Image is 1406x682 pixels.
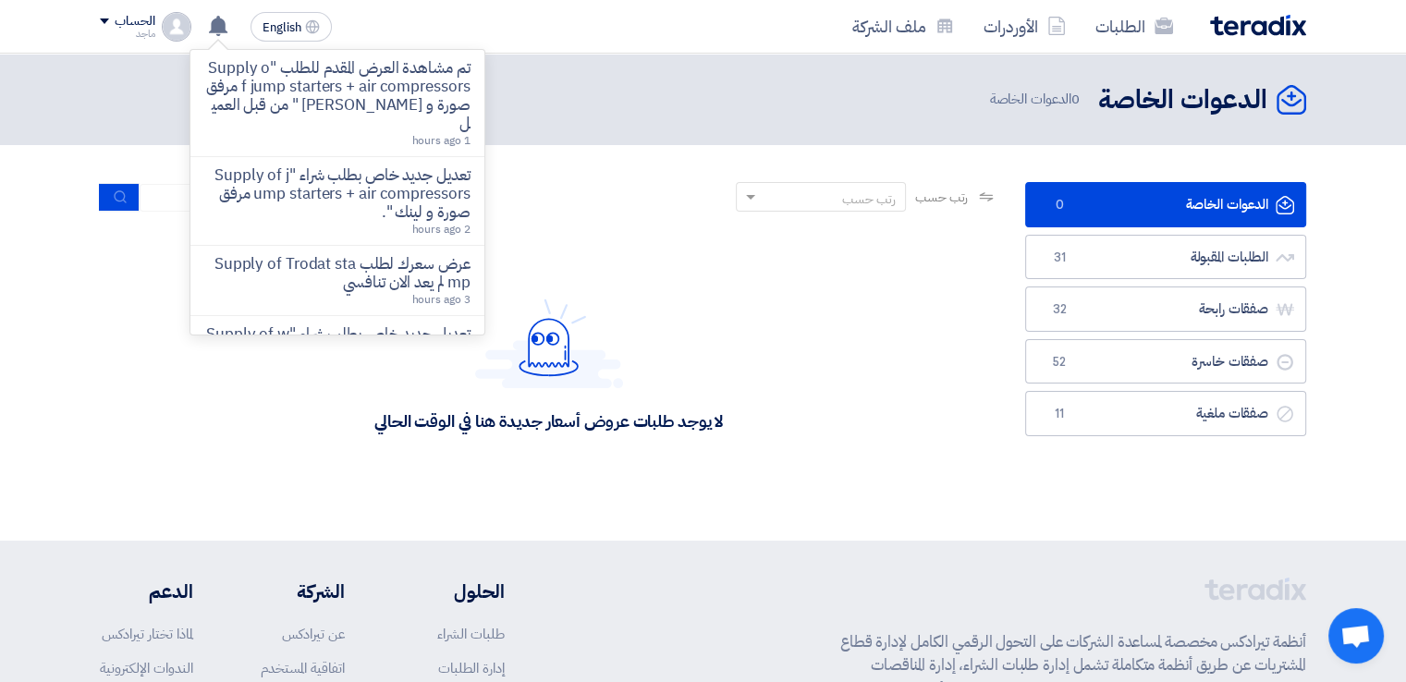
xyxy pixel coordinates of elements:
a: الندوات الإلكترونية [100,658,193,678]
span: English [263,21,301,34]
span: 32 [1048,300,1070,319]
a: إدارة الطلبات [438,658,505,678]
li: الحلول [400,578,505,605]
input: ابحث بعنوان أو رقم الطلب [140,184,398,212]
img: Hello [475,298,623,388]
span: 0 [1071,89,1080,109]
a: اتفاقية المستخدم [261,658,345,678]
li: الدعم [100,578,193,605]
span: 2 hours ago [411,221,470,237]
a: عن تيرادكس [282,624,345,644]
div: الحساب [115,14,154,30]
span: رتب حسب [915,188,968,207]
span: 31 [1048,249,1070,267]
div: لا يوجد طلبات عروض أسعار جديدة هنا في الوقت الحالي [374,410,723,432]
li: الشركة [249,578,345,605]
a: الطلبات المقبولة31 [1025,235,1306,280]
button: English [251,12,332,42]
h2: الدعوات الخاصة [1098,82,1267,118]
a: صفقات ملغية11 [1025,391,1306,436]
span: 0 [1048,196,1070,214]
span: 52 [1048,353,1070,371]
p: تعديل جديد خاص بطلب شراء "Supply of jump starters + air compressors مرفق صورة و لينك ". [205,166,470,222]
span: 11 [1048,405,1070,423]
a: الأوردرات [969,5,1081,48]
a: الدعوات الخاصة0 [1025,182,1306,227]
div: ماجد [100,29,154,39]
img: profile_test.png [162,12,191,42]
p: عرض سعرك لطلب Supply of Trodat stamp لم يعد الان تنافسي [205,255,470,292]
span: الدعوات الخاصة [989,89,1083,110]
span: 3 hours ago [411,291,470,308]
a: طلبات الشراء [437,624,505,644]
a: الطلبات [1081,5,1188,48]
a: لماذا تختار تيرادكس [102,624,193,644]
p: تم مشاهدة العرض المقدم للطلب "Supply of jump starters + air compressors مرفق صورة و [PERSON_NAME]... [205,59,470,133]
a: صفقات خاسرة52 [1025,339,1306,384]
a: صفقات رابحة32 [1025,286,1306,332]
p: تعديل جديد خاص بطلب شراء "Supply of workshop tools for Audi lean". [205,325,470,362]
div: رتب حسب [842,189,896,209]
a: ملف الشركة [837,5,969,48]
div: Open chat [1328,608,1384,664]
img: Teradix logo [1210,15,1306,36]
span: 1 hours ago [411,132,470,149]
